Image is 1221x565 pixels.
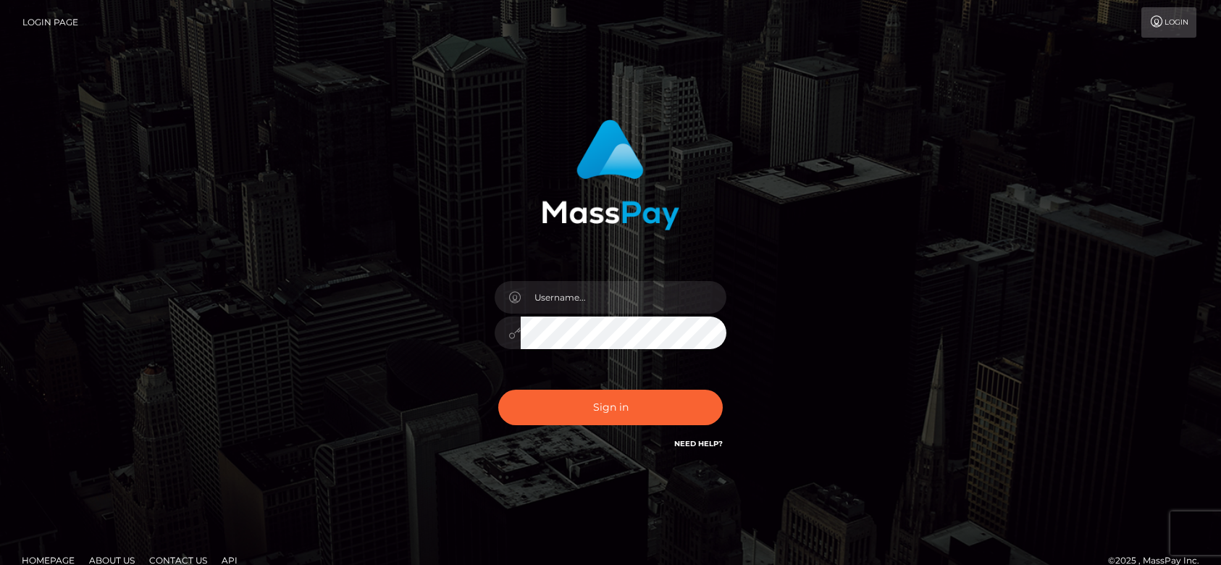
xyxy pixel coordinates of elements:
a: Login Page [22,7,78,38]
button: Sign in [498,390,723,425]
a: Login [1141,7,1196,38]
img: MassPay Login [542,120,679,230]
input: Username... [521,281,726,314]
a: Need Help? [674,439,723,448]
